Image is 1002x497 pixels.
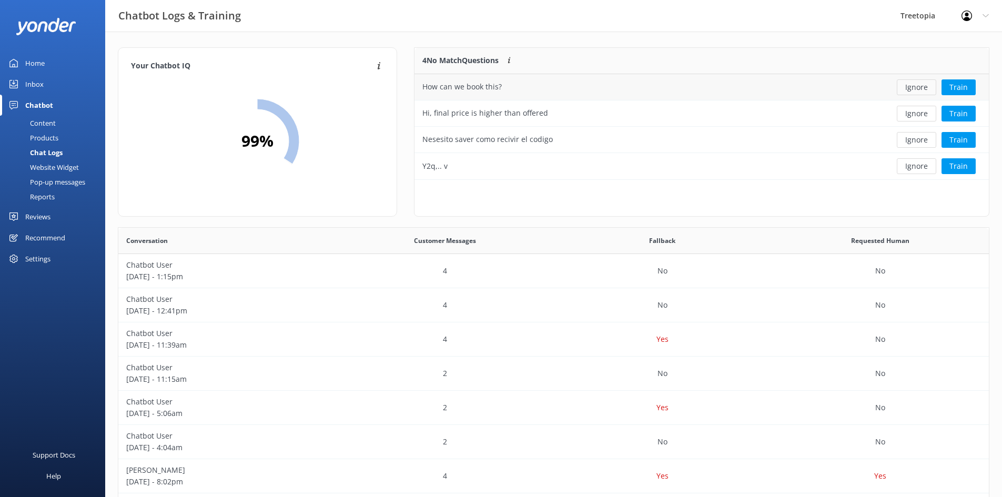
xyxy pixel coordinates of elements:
[126,373,328,385] p: [DATE] - 11:15am
[897,79,936,95] button: Ignore
[126,259,328,271] p: Chatbot User
[414,100,989,127] div: row
[126,305,328,317] p: [DATE] - 12:41pm
[875,368,885,379] p: No
[657,265,667,277] p: No
[6,175,85,189] div: Pop-up messages
[656,470,669,482] p: Yes
[6,116,105,130] a: Content
[656,333,669,345] p: Yes
[942,158,976,174] button: Train
[443,470,447,482] p: 4
[414,153,989,179] div: row
[414,74,989,100] div: row
[422,160,448,172] div: Y2q,.. v
[126,236,168,246] span: Conversation
[443,402,447,413] p: 2
[25,248,50,269] div: Settings
[875,402,885,413] p: No
[942,106,976,121] button: Train
[942,132,976,148] button: Train
[414,74,989,179] div: grid
[443,436,447,448] p: 2
[118,288,989,322] div: row
[126,396,328,408] p: Chatbot User
[126,339,328,351] p: [DATE] - 11:39am
[414,127,989,153] div: row
[25,206,50,227] div: Reviews
[126,476,328,488] p: [DATE] - 8:02pm
[126,464,328,476] p: [PERSON_NAME]
[126,271,328,282] p: [DATE] - 1:15pm
[422,134,553,145] div: Nesesito saver como recivir el codigo
[875,265,885,277] p: No
[6,130,105,145] a: Products
[875,333,885,345] p: No
[33,444,75,465] div: Support Docs
[126,430,328,442] p: Chatbot User
[6,160,105,175] a: Website Widget
[118,459,989,493] div: row
[649,236,675,246] span: Fallback
[897,132,936,148] button: Ignore
[118,7,241,24] h3: Chatbot Logs & Training
[6,189,55,204] div: Reports
[46,465,61,486] div: Help
[422,107,548,119] div: Hi, final price is higher than offered
[897,158,936,174] button: Ignore
[414,236,476,246] span: Customer Messages
[874,470,886,482] p: Yes
[118,425,989,459] div: row
[443,368,447,379] p: 2
[422,55,499,66] p: 4 No Match Questions
[16,18,76,35] img: yonder-white-logo.png
[25,227,65,248] div: Recommend
[6,145,63,160] div: Chat Logs
[6,116,56,130] div: Content
[131,60,374,72] h4: Your Chatbot IQ
[657,368,667,379] p: No
[443,265,447,277] p: 4
[851,236,909,246] span: Requested Human
[875,436,885,448] p: No
[118,254,989,288] div: row
[657,436,667,448] p: No
[443,299,447,311] p: 4
[6,160,79,175] div: Website Widget
[118,322,989,357] div: row
[875,299,885,311] p: No
[6,145,105,160] a: Chat Logs
[422,81,502,93] div: How can we book this?
[126,328,328,339] p: Chatbot User
[126,408,328,419] p: [DATE] - 5:06am
[118,391,989,425] div: row
[897,106,936,121] button: Ignore
[241,128,274,154] h2: 99 %
[126,293,328,305] p: Chatbot User
[6,130,58,145] div: Products
[25,74,44,95] div: Inbox
[25,95,53,116] div: Chatbot
[443,333,447,345] p: 4
[126,442,328,453] p: [DATE] - 4:04am
[657,299,667,311] p: No
[6,175,105,189] a: Pop-up messages
[118,357,989,391] div: row
[6,189,105,204] a: Reports
[942,79,976,95] button: Train
[126,362,328,373] p: Chatbot User
[656,402,669,413] p: Yes
[25,53,45,74] div: Home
